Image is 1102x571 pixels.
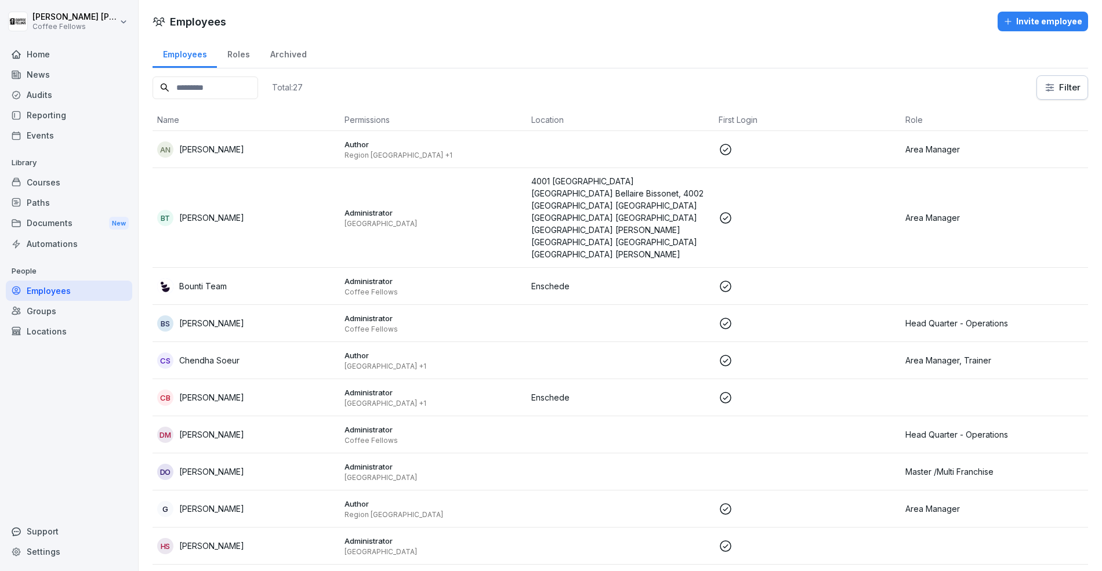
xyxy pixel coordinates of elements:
p: Enschede [531,391,709,403]
button: Invite employee [998,12,1088,31]
a: Paths [6,192,132,213]
div: New [109,217,129,230]
a: Audits [6,85,132,105]
p: Area Manager, Trainer [905,354,1083,366]
p: [PERSON_NAME] [179,503,244,515]
p: Area Manager [905,143,1083,155]
a: News [6,64,132,85]
p: [PERSON_NAME] [179,391,244,403]
p: [PERSON_NAME] [179,465,244,478]
p: [GEOGRAPHIC_DATA] [345,547,523,557]
a: Courses [6,172,132,192]
div: DM [157,427,173,443]
a: Roles [217,38,260,68]
a: DocumentsNew [6,213,132,234]
th: First Login [714,109,901,131]
p: [PERSON_NAME] [179,317,244,329]
p: [PERSON_NAME] [179,143,244,155]
th: Name [153,109,340,131]
p: Chendha Soeur [179,354,240,366]
p: [GEOGRAPHIC_DATA] +1 [345,362,523,371]
div: DO [157,464,173,480]
p: Area Manager [905,212,1083,224]
div: Invite employee [1003,15,1082,28]
p: [GEOGRAPHIC_DATA] [345,473,523,482]
p: Administrator [345,461,523,472]
div: HS [157,538,173,554]
p: Coffee Fellows [345,325,523,334]
a: Events [6,125,132,146]
h1: Employees [170,14,226,30]
p: Master /Multi Franchise [905,465,1083,478]
p: Total: 27 [272,82,303,93]
a: Home [6,44,132,64]
p: Administrator [345,276,523,286]
div: AN [157,141,173,158]
p: Coffee Fellows [345,436,523,445]
p: People [6,262,132,281]
p: Administrator [345,536,523,546]
th: Location [527,109,714,131]
p: Coffee Fellows [345,288,523,297]
p: Administrator [345,313,523,323]
p: [PERSON_NAME] [179,212,244,224]
th: Permissions [340,109,527,131]
a: Groups [6,301,132,321]
div: Documents [6,213,132,234]
p: Bounti Team [179,280,227,292]
p: Administrator [345,387,523,398]
a: Employees [153,38,217,68]
div: G [157,501,173,517]
p: Author [345,499,523,509]
a: Reporting [6,105,132,125]
p: Head Quarter - Operations [905,428,1083,441]
p: Author [345,350,523,361]
div: BS [157,315,173,332]
p: [PERSON_NAME] [PERSON_NAME] [32,12,117,22]
div: BT [157,210,173,226]
p: [GEOGRAPHIC_DATA] [345,219,523,228]
a: Automations [6,234,132,254]
div: Support [6,521,132,541]
p: Area Manager [905,503,1083,515]
p: Coffee Fellows [32,23,117,31]
p: Region [GEOGRAPHIC_DATA] +1 [345,151,523,160]
div: CB [157,390,173,406]
a: Archived [260,38,317,68]
p: Head Quarter - Operations [905,317,1083,329]
p: Enschede [531,280,709,292]
div: CS [157,352,173,369]
p: Region [GEOGRAPHIC_DATA] [345,510,523,519]
a: Settings [6,541,132,562]
div: Filter [1044,82,1081,93]
p: 4001 [GEOGRAPHIC_DATA] [GEOGRAPHIC_DATA] Bellaire Bissonet, 4002 [GEOGRAPHIC_DATA] [GEOGRAPHIC_DA... [531,175,709,260]
th: Role [901,109,1088,131]
p: Administrator [345,424,523,435]
p: Library [6,154,132,172]
p: [PERSON_NAME] [179,428,244,441]
p: [GEOGRAPHIC_DATA] +1 [345,399,523,408]
a: Locations [6,321,132,341]
button: Filter [1037,76,1087,99]
a: Employees [6,281,132,301]
p: [PERSON_NAME] [179,540,244,552]
img: usinkxn0zv5hap3170vutlzm.png [157,278,173,294]
p: Administrator [345,208,523,218]
p: Author [345,139,523,150]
